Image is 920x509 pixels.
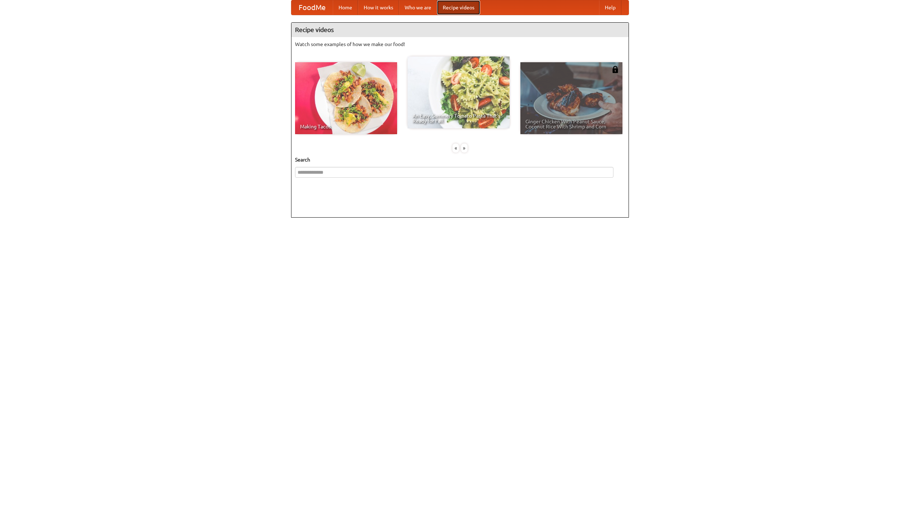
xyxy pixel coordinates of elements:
span: Making Tacos [300,124,392,129]
a: Making Tacos [295,62,397,134]
a: Help [599,0,621,15]
a: How it works [358,0,399,15]
p: Watch some examples of how we make our food! [295,41,625,48]
a: Recipe videos [437,0,480,15]
a: An Easy, Summery Tomato Pasta That's Ready for Fall [408,56,510,128]
span: An Easy, Summery Tomato Pasta That's Ready for Fall [413,113,505,123]
div: « [452,144,459,153]
div: » [461,144,468,153]
a: FoodMe [291,0,333,15]
h5: Search [295,156,625,163]
img: 483408.png [612,66,619,73]
a: Who we are [399,0,437,15]
h4: Recipe videos [291,23,629,37]
a: Home [333,0,358,15]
